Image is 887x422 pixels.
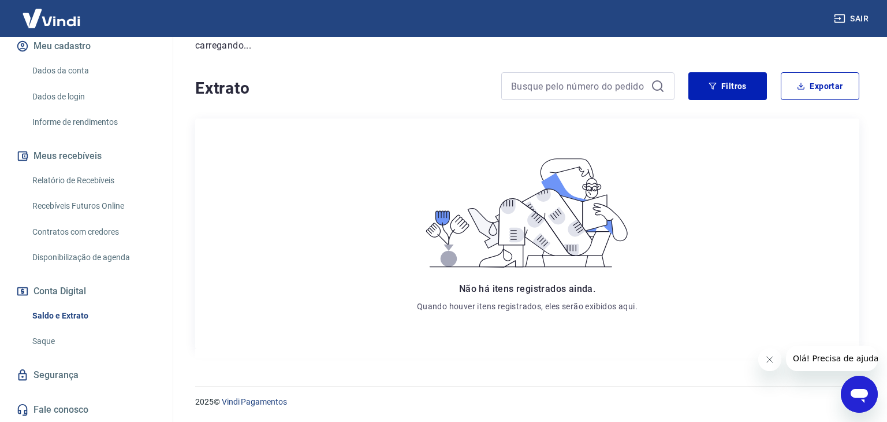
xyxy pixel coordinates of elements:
[28,169,159,193] a: Relatório de Recebíveis
[14,34,159,59] button: Meu cadastro
[758,348,781,371] iframe: Fechar mensagem
[832,8,873,29] button: Sair
[195,77,487,100] h4: Extrato
[195,396,859,408] p: 2025 ©
[459,283,595,294] span: Não há itens registrados ainda.
[14,279,159,304] button: Conta Digital
[222,397,287,406] a: Vindi Pagamentos
[195,39,859,53] p: carregando...
[28,85,159,109] a: Dados de login
[28,304,159,328] a: Saldo e Extrato
[28,59,159,83] a: Dados da conta
[28,246,159,269] a: Disponibilização de agenda
[28,194,159,218] a: Recebíveis Futuros Online
[841,376,878,413] iframe: Botão para abrir a janela de mensagens
[688,72,767,100] button: Filtros
[14,1,89,36] img: Vindi
[28,220,159,244] a: Contratos com credores
[14,143,159,169] button: Meus recebíveis
[417,301,638,312] p: Quando houver itens registrados, eles serão exibidos aqui.
[7,8,97,17] span: Olá! Precisa de ajuda?
[781,72,859,100] button: Exportar
[28,330,159,353] a: Saque
[511,77,646,95] input: Busque pelo número do pedido
[786,346,878,371] iframe: Mensagem da empresa
[28,110,159,134] a: Informe de rendimentos
[14,362,159,388] a: Segurança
